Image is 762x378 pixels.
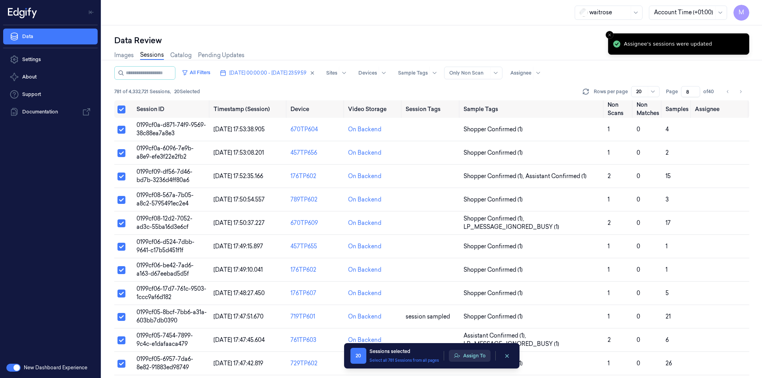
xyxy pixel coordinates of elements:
button: Select row [117,196,125,204]
th: Timestamp (Session) [210,100,287,118]
span: [DATE] 17:50:37.227 [214,219,265,226]
span: 1 [608,243,610,250]
button: Select all 781 Sessions from all pages [369,357,439,363]
span: Shopper Confirmed (1) [464,196,523,204]
button: Select row [117,266,125,274]
span: Assistant Confirmed (1) , [464,332,527,340]
span: 1 [608,313,610,320]
a: Data [3,29,98,44]
button: Go to next page [735,86,746,97]
span: Shopper Confirmed (1) [464,266,523,274]
span: 781 of 4,332,721 Sessions , [114,88,171,95]
span: [DATE] 17:50:54.557 [214,196,265,203]
button: Select all [117,106,125,113]
button: Select row [117,313,125,321]
div: 176TP607 [291,289,342,297]
button: Select row [117,336,125,344]
div: On Backend [348,149,381,157]
div: Data Review [114,35,749,46]
div: On Backend [348,172,381,180]
button: Select row [117,290,125,297]
div: 729TP602 [291,359,342,368]
button: Assign To [449,350,491,362]
button: [DATE] 00:00:00 - [DATE] 23:59:59 [217,67,318,79]
span: 0199cf06-17d7-761c-9503-1ccc9af6d182 [137,285,206,301]
div: On Backend [348,313,381,321]
div: On Backend [348,242,381,251]
span: 2 [608,336,611,343]
span: 0199cf05-7454-7899-9c4c-e1dafaaca479 [137,332,193,347]
span: 0 [637,336,640,343]
button: About [3,69,98,85]
span: [DATE] 17:47:45.604 [214,336,265,343]
th: Non Matches [633,100,662,118]
span: 1 [666,243,668,250]
span: [DATE] 17:47:51.670 [214,313,264,320]
span: 5 [666,290,669,297]
button: clearSelection [500,349,513,362]
span: Shopper Confirmed (1) [464,242,523,251]
button: Toggle Navigation [85,6,98,19]
span: 0 [637,149,640,156]
th: Assignee [692,100,749,118]
span: 6 [666,336,669,343]
span: [DATE] 17:53:08.201 [214,149,264,156]
span: 26 [666,360,672,367]
span: [DATE] 00:00:00 - [DATE] 23:59:59 [229,69,306,77]
span: 1 [666,266,668,273]
th: Samples [662,100,692,118]
span: 0 [637,360,640,367]
div: 670TP609 [291,219,342,227]
span: 1 [608,126,610,133]
span: 1 [608,290,610,297]
button: Select row [117,360,125,368]
div: 176TP602 [291,266,342,274]
div: On Backend [348,196,381,204]
a: Support [3,86,98,102]
a: Settings [3,52,98,67]
span: LP_MESSAGE_IGNORED_BUSY (1) [464,223,559,231]
span: [DATE] 17:49:10.041 [214,266,263,273]
th: Device [287,100,345,118]
a: Pending Updates [198,51,244,59]
p: Rows per page [594,88,628,95]
span: 0 [637,196,640,203]
a: Sessions [140,51,164,60]
th: Video Storage [345,100,402,118]
button: Select row [117,149,125,157]
th: Sample Tags [460,100,604,118]
span: Shopper Confirmed (1) [464,313,523,321]
span: Assistant Confirmed (1) [525,172,587,180]
span: 1 [608,149,610,156]
span: 2 [608,173,611,180]
span: 0199cf05-6957-7da6-8e82-91883ed98749 [137,355,193,371]
div: On Backend [348,336,381,344]
button: M [733,5,749,21]
span: Shopper Confirmed (1) [464,289,523,297]
a: Images [114,51,134,59]
div: On Backend [348,266,381,274]
button: Go to previous page [722,86,733,97]
span: 0199cf09-df56-7d46-bd7b-3236d4ff80a6 [137,168,192,184]
span: 0199cf0a-6096-7e9b-a8e9-efe3f22e2fb2 [137,145,194,160]
span: 2 [608,219,611,226]
nav: pagination [722,86,746,97]
span: 0199cf08-567a-7b05-a8c2-5795491ec2e4 [137,192,194,207]
th: Non Scans [604,100,633,118]
div: 761TP603 [291,336,342,344]
a: Documentation [3,104,98,120]
div: 457TP655 [291,242,342,251]
span: session sampled [406,313,450,320]
span: 20 Selected [174,88,200,95]
span: Shopper Confirmed (1) [464,149,523,157]
div: On Backend [348,125,381,134]
button: Select row [117,173,125,180]
div: 176TP602 [291,172,342,180]
span: 0199cf0a-d871-74f9-9569-38c88ea7a8e3 [137,121,206,137]
div: 457TP656 [291,149,342,157]
button: Select row [117,219,125,227]
span: 3 [666,196,669,203]
span: Shopper Confirmed (1) , [464,172,525,180]
span: 0 [637,290,640,297]
span: [DATE] 17:52:35.166 [214,173,263,180]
